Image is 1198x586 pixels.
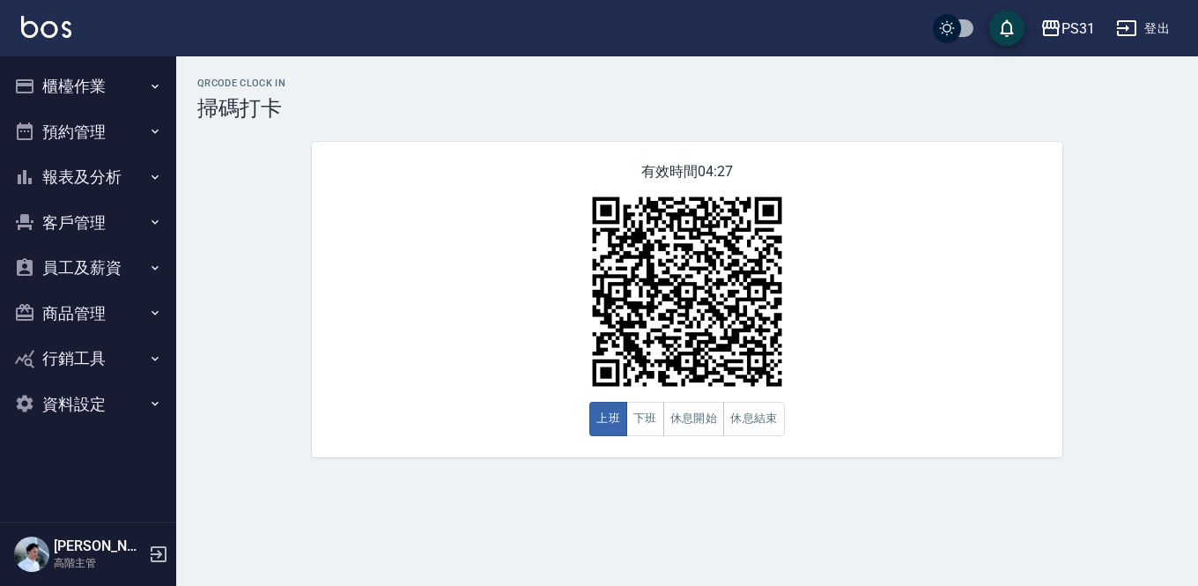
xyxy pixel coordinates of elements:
button: PS31 [1033,11,1102,47]
h2: QRcode Clock In [197,78,1177,89]
button: 預約管理 [7,109,169,155]
button: 員工及薪資 [7,245,169,291]
p: 高階主管 [54,555,144,571]
button: 資料設定 [7,382,169,427]
h3: 掃碼打卡 [197,96,1177,121]
img: Person [14,537,49,572]
button: 櫃檯作業 [7,63,169,109]
div: 有效時間 04:27 [312,142,1062,457]
button: 行銷工具 [7,336,169,382]
button: 商品管理 [7,291,169,337]
img: Logo [21,16,71,38]
button: 下班 [626,402,664,436]
button: 休息開始 [663,402,725,436]
h5: [PERSON_NAME] [54,538,144,555]
button: 上班 [589,402,627,436]
button: 報表及分析 [7,154,169,200]
button: 客戶管理 [7,200,169,246]
div: PS31 [1061,18,1095,40]
button: 休息結束 [723,402,785,436]
button: save [989,11,1024,46]
button: 登出 [1109,12,1177,45]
